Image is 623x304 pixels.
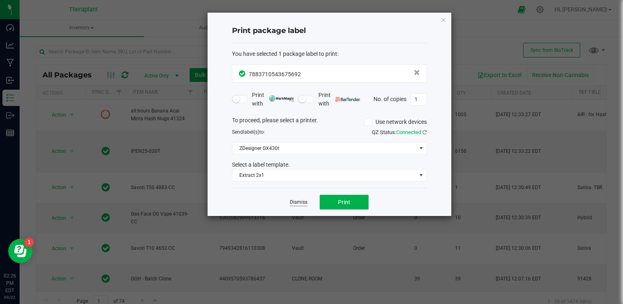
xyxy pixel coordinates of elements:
[290,199,307,206] a: Dismiss
[232,51,337,57] span: You have selected 1 package label to print
[338,199,350,205] span: Print
[372,129,427,135] span: QZ Status:
[396,129,421,135] span: Connected
[232,50,427,58] div: :
[336,97,360,101] img: bartender.png
[252,91,294,108] span: Print with
[243,129,259,135] span: label(s)
[232,143,416,154] span: ZDesigner GX430t
[232,170,416,181] span: Extract 2x1
[373,95,406,102] span: No. of copies
[226,116,433,128] div: To proceed, please select a printer.
[249,71,301,77] span: 7883710543675692
[232,26,427,36] h4: Print package label
[8,239,33,263] iframe: Resource center
[269,95,294,101] img: mark_magic_cybra.png
[226,161,433,169] div: Select a label template.
[320,195,369,209] button: Print
[232,129,265,135] span: Send to:
[24,238,34,247] iframe: Resource center unread badge
[239,69,247,78] span: In Sync
[365,118,427,126] label: Use network devices
[318,91,360,108] span: Print with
